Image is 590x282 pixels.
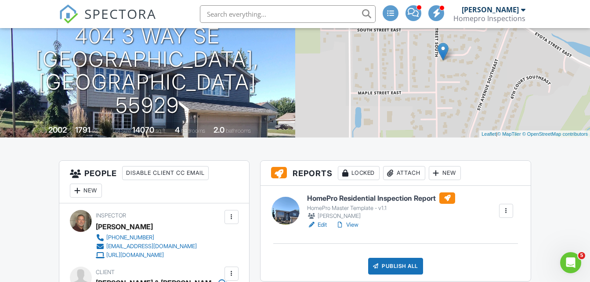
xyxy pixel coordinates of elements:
[175,125,180,134] div: 4
[307,205,455,212] div: HomePro Master Template - v1.1
[429,166,461,180] div: New
[96,242,197,251] a: [EMAIL_ADDRESS][DOMAIN_NAME]
[106,234,154,241] div: [PHONE_NUMBER]
[48,125,67,134] div: 2002
[383,166,425,180] div: Attach
[261,161,531,186] h3: Reports
[96,220,153,233] div: [PERSON_NAME]
[368,258,423,275] div: Publish All
[479,130,590,138] div: |
[338,166,380,180] div: Locked
[59,12,156,30] a: SPECTORA
[106,252,164,259] div: [URL][DOMAIN_NAME]
[112,127,131,134] span: Lot Size
[14,25,281,117] h1: 404 3 Way SE [GEOGRAPHIC_DATA], [GEOGRAPHIC_DATA] 55929
[462,5,519,14] div: [PERSON_NAME]
[122,166,209,180] div: Disable Client CC Email
[156,127,167,134] span: sq.ft.
[84,4,156,23] span: SPECTORA
[522,131,588,137] a: © OpenStreetMap contributors
[181,127,205,134] span: bedrooms
[453,14,525,23] div: Homepro Inspections
[106,243,197,250] div: [EMAIL_ADDRESS][DOMAIN_NAME]
[96,212,126,219] span: Inspector
[307,212,455,221] div: [PERSON_NAME]
[96,251,197,260] a: [URL][DOMAIN_NAME]
[226,127,251,134] span: bathrooms
[560,252,581,273] iframe: Intercom live chat
[307,192,455,204] h6: HomePro Residential Inspection Report
[96,233,197,242] a: [PHONE_NUMBER]
[59,4,78,24] img: The Best Home Inspection Software - Spectora
[481,131,496,137] a: Leaflet
[214,125,224,134] div: 2.0
[132,125,154,134] div: 14070
[59,161,249,203] h3: People
[200,5,376,23] input: Search everything...
[37,127,47,134] span: Built
[307,192,455,221] a: HomePro Residential Inspection Report HomePro Master Template - v1.1 [PERSON_NAME]
[578,252,585,259] span: 5
[96,269,115,275] span: Client
[497,131,521,137] a: © MapTiler
[307,221,327,229] a: Edit
[92,127,104,134] span: sq. ft.
[70,184,102,198] div: New
[336,221,358,229] a: View
[75,125,90,134] div: 1791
